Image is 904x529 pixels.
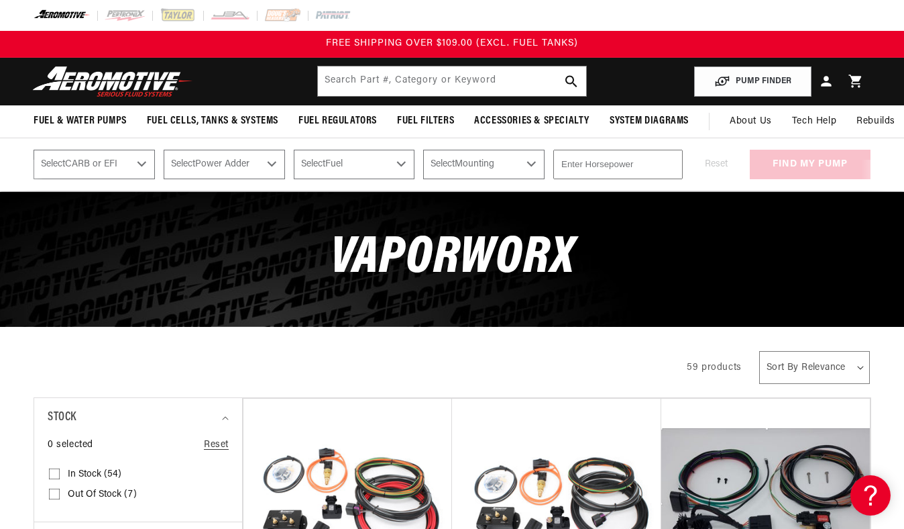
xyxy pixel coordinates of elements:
span: Tech Help [792,114,836,129]
span: 0 selected [48,438,93,452]
span: Fuel & Water Pumps [34,114,127,128]
span: Stock [48,408,76,428]
summary: Tech Help [782,105,846,138]
a: Reset [204,438,229,452]
span: About Us [730,116,772,126]
span: 59 products [687,363,742,373]
span: VaporWorx [330,232,574,285]
select: Fuel [294,150,415,179]
summary: Fuel Regulators [288,105,387,137]
span: Fuel Filters [397,114,454,128]
span: Accessories & Specialty [474,114,589,128]
span: Fuel Regulators [298,114,377,128]
span: Rebuilds [856,114,895,129]
summary: Fuel Filters [387,105,464,137]
span: In stock (54) [68,469,121,481]
summary: Stock (0 selected) [48,398,229,438]
summary: Fuel & Water Pumps [23,105,137,137]
a: About Us [720,105,782,138]
summary: Fuel Cells, Tanks & Systems [137,105,288,137]
span: System Diagrams [610,114,689,128]
span: Fuel Cells, Tanks & Systems [147,114,278,128]
select: CARB or EFI [34,150,155,179]
span: Out of stock (7) [68,489,137,501]
select: Mounting [423,150,545,179]
select: Power Adder [164,150,285,179]
summary: System Diagrams [600,105,699,137]
summary: Accessories & Specialty [464,105,600,137]
button: search button [557,66,586,96]
input: Search by Part Number, Category or Keyword [318,66,587,96]
input: Enter Horsepower [553,150,683,179]
button: PUMP FINDER [694,66,811,97]
span: FREE SHIPPING OVER $109.00 (EXCL. FUEL TANKS) [326,38,578,48]
img: Aeromotive [29,66,196,97]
